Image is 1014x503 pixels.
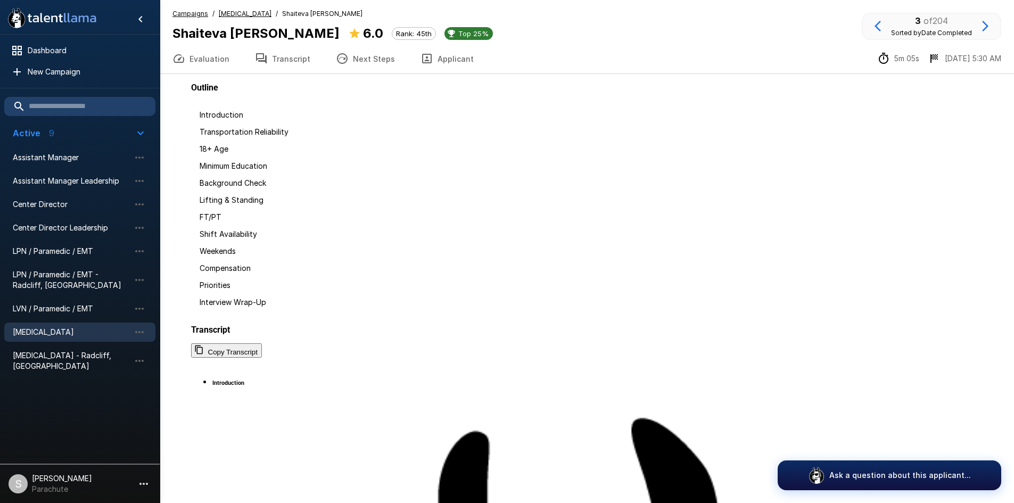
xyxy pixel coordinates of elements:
b: 6.0 [363,26,383,41]
span: Weekends [200,246,236,255]
span: of 204 [924,15,948,26]
u: [MEDICAL_DATA] [219,10,271,18]
button: Next Steps [323,44,408,73]
span: Minimum Education [200,161,267,170]
span: / [276,9,278,19]
u: Campaigns [172,10,208,18]
span: Introduction [200,110,243,119]
h6: Introduction [212,380,244,386]
div: The date and time when the interview was completed [928,52,1001,65]
b: Shaiteva [PERSON_NAME] [172,26,340,41]
span: Rank: 45th [392,29,435,38]
span: / [212,9,215,19]
div: Lifting & Standing [191,193,983,208]
div: Minimum Education [191,159,983,174]
div: The time between starting and completing the interview [877,52,919,65]
span: Top 25% [454,29,493,38]
div: Shift Availability [191,227,983,242]
b: Transcript [191,325,230,335]
p: 5m 05s [894,53,919,64]
img: logo_glasses@2x.png [808,467,825,484]
span: Shift Availability [200,229,257,238]
div: Interview Wrap-Up [191,295,983,310]
button: Applicant [408,44,487,73]
div: 18+ Age [191,142,983,156]
p: [DATE] 5:30 AM [945,53,1001,64]
span: Sorted by Date Completed [891,29,972,37]
span: Background Check [200,178,266,187]
div: Compensation [191,261,983,276]
span: 18+ Age [200,144,228,153]
button: Ask a question about this applicant... [778,460,1001,490]
span: Interview Wrap-Up [200,298,266,307]
div: FT/PT [191,210,983,225]
span: FT/PT [200,212,221,221]
button: Transcript [242,44,323,73]
span: Compensation [200,263,251,273]
span: Priorities [200,281,230,290]
button: Evaluation [160,44,242,73]
div: Introduction [191,108,983,122]
b: 3 [915,15,921,26]
div: Background Check [191,176,983,191]
span: Transportation Reliability [200,127,288,136]
span: Lifting & Standing [200,195,263,204]
div: Priorities [191,278,983,293]
p: Ask a question about this applicant... [829,470,971,481]
button: Copy transcript [191,343,262,358]
span: Shaiteva [PERSON_NAME] [282,9,362,19]
div: Weekends [191,244,983,259]
div: Transportation Reliability [191,125,983,139]
b: Outline [191,83,218,93]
